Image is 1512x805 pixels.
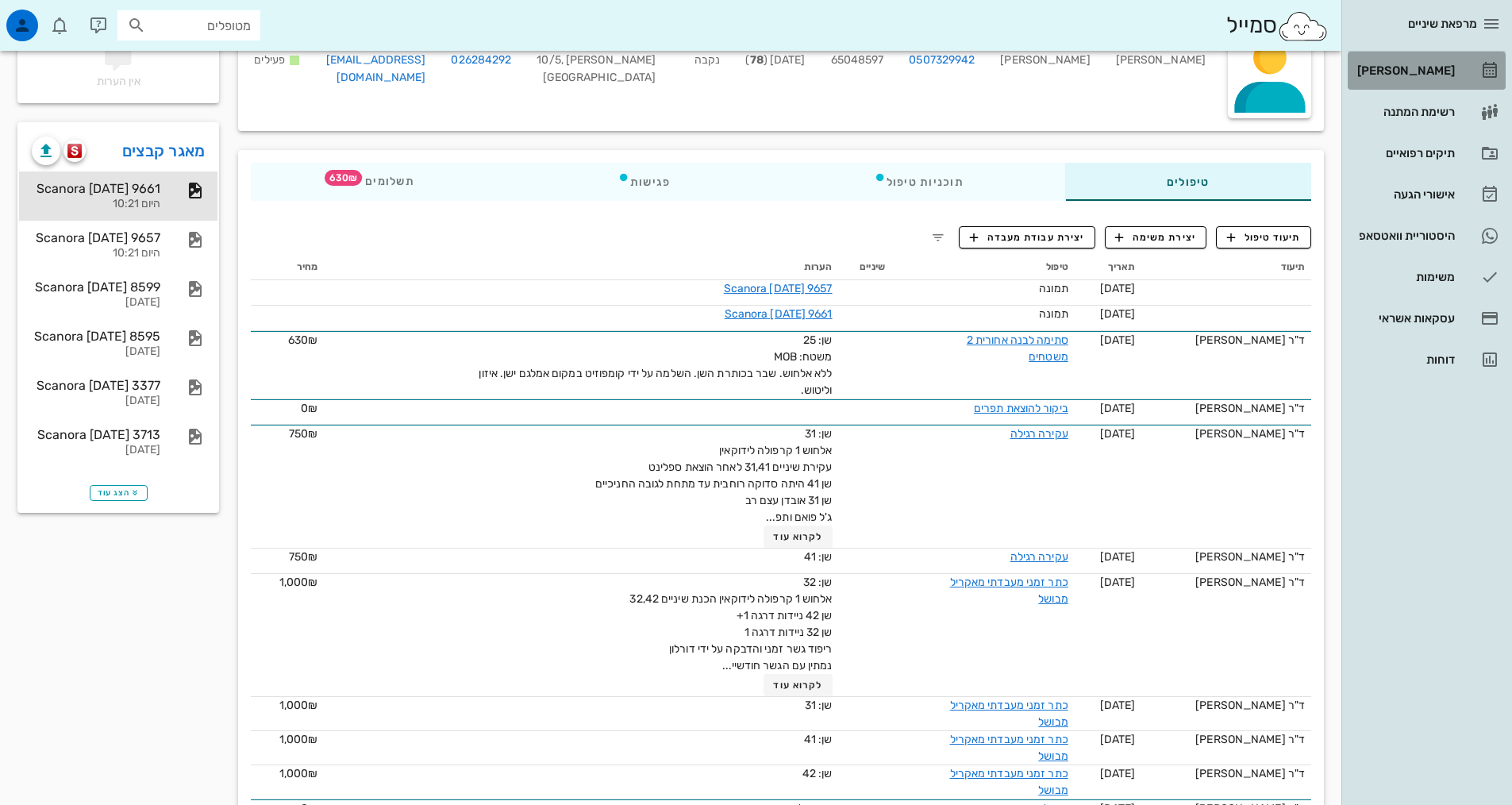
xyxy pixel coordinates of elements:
span: לקרוא עוד [773,531,822,542]
div: פגישות [516,163,772,201]
span: יצירת עבודת מעבדה [970,230,1084,245]
button: תיעוד טיפול [1216,226,1311,248]
span: 65048597 [831,53,884,67]
div: היום 10:21 [32,247,160,260]
span: 1,000₪ [279,767,318,780]
button: הצג עוד [90,485,148,501]
div: היסטוריית וואטסאפ [1354,229,1455,242]
a: משימות [1348,258,1506,296]
div: ד"ר [PERSON_NAME] [1148,574,1305,591]
th: טיפול [891,255,1075,280]
div: [PERSON_NAME] [1354,64,1455,77]
span: [DATE] ( ) [745,53,805,67]
span: [DATE] [1100,550,1136,564]
a: עסקאות אשראי [1348,299,1506,337]
span: [GEOGRAPHIC_DATA] [543,71,656,84]
a: כתר זמני מעבדתי מאקריל מבושל [950,767,1068,797]
a: 0507329942 [909,52,975,69]
div: Scanora [DATE] 9657 [32,230,160,245]
button: scanora logo [63,140,86,162]
div: [DATE] [32,345,160,359]
span: תג [325,170,362,186]
a: עקירה רגילה [1010,427,1068,441]
div: [DATE] [32,395,160,408]
span: מרפאת שיניים [1408,17,1477,31]
th: תיעוד [1141,255,1311,280]
div: [PERSON_NAME] [1103,30,1218,96]
span: [DATE] [1100,427,1136,441]
img: scanora logo [67,144,83,158]
button: יצירת עבודת מעבדה [959,226,1095,248]
span: תיעוד טיפול [1227,230,1301,245]
span: [DATE] [1100,576,1136,589]
a: תיקים רפואיים [1348,134,1506,172]
span: 1,000₪ [279,733,318,746]
span: 0₪ [301,402,317,415]
span: 1,000₪ [279,699,318,712]
div: רשימת המתנה [1354,106,1455,118]
span: 750₪ [289,550,317,564]
span: הצג עוד [98,488,140,498]
div: Scanora [DATE] 3713 [32,427,160,442]
th: תאריך [1075,255,1141,280]
div: ד"ר [PERSON_NAME] [1148,400,1305,417]
div: Scanora [DATE] 8599 [32,279,160,295]
span: [DATE] [1100,733,1136,746]
div: תוכניות טיפול [772,163,1065,201]
a: כתר זמני מעבדתי מאקריל מבושל [950,699,1068,729]
a: 026284292 [451,52,511,69]
th: הערות [324,255,838,280]
a: כתר זמני מעבדתי מאקריל מבושל [950,576,1068,606]
a: סתימה לבנה אחורית 2 משטחים [967,333,1068,364]
span: שן: 32 אלחוש 1 קרפולה לידוקאין הכנת שיניים 32,42 שן 42 ניידות דרגה 1+ שן 32 ניידות דרגה 1 ריפוד ג... [629,576,832,672]
span: 750₪ [289,427,317,441]
span: תשלומים [352,176,414,187]
span: תג [47,13,56,22]
span: [DATE] [1100,767,1136,780]
span: פעילים [254,53,285,67]
a: כתר זמני מעבדתי מאקריל מבושל [950,733,1068,763]
a: עקירה רגילה [1010,550,1068,564]
span: [DATE] [1100,307,1136,321]
span: יצירת משימה [1115,230,1196,245]
span: [DATE] [1100,402,1136,415]
div: [DATE] [32,444,160,457]
span: תמונה [1039,282,1068,295]
div: Scanora [DATE] 3377 [32,378,160,393]
a: מאגר קבצים [122,138,206,164]
div: דוחות [1354,353,1455,366]
div: [DATE] [32,296,160,310]
div: ד"ר [PERSON_NAME] [1148,332,1305,349]
div: ד"ר [PERSON_NAME] [1148,697,1305,714]
strong: 78 [750,53,764,67]
div: [PERSON_NAME] [987,30,1102,96]
span: לקרוא עוד [773,680,822,691]
a: [PERSON_NAME] [1348,52,1506,90]
span: [DATE] [1100,333,1136,347]
div: משימות [1354,271,1455,283]
div: Scanora [DATE] 9661 [32,181,160,196]
div: תיקים רפואיים [1354,147,1455,160]
a: ביקור להוצאת תפרים [974,402,1068,415]
div: ד"ר [PERSON_NAME] [1148,549,1305,565]
span: שן: 42 [802,767,833,780]
div: אישורי הגעה [1354,188,1455,201]
span: [PERSON_NAME] 10/5 [537,53,656,67]
a: רשימת המתנה [1348,93,1506,131]
th: מחיר [251,255,324,280]
span: [DATE] [1100,282,1136,295]
div: ד"ר [PERSON_NAME] [1148,765,1305,782]
span: תמונה [1039,307,1068,321]
span: , [561,53,564,67]
a: אישורי הגעה [1348,175,1506,214]
a: דוחות [1348,341,1506,379]
span: אין הערות [97,75,140,88]
span: שן: 31 [805,699,833,712]
div: עסקאות אשראי [1354,312,1455,325]
th: שיניים [839,255,891,280]
div: נקבה [668,30,733,96]
button: לקרוא עוד [764,674,833,696]
span: 1,000₪ [279,576,318,589]
span: 630₪ [288,333,317,347]
div: ד"ר [PERSON_NAME] [1148,731,1305,748]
